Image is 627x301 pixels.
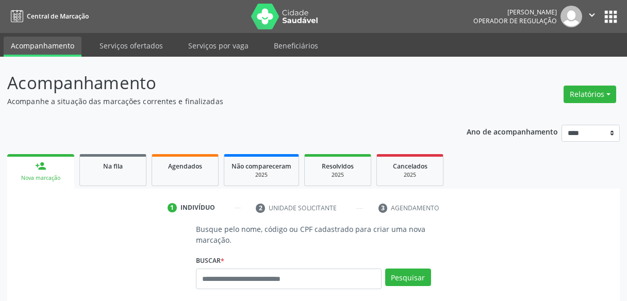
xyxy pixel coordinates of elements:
[180,203,215,212] div: Indivíduo
[602,8,620,26] button: apps
[14,174,67,182] div: Nova marcação
[384,171,436,179] div: 2025
[196,253,224,269] label: Buscar
[560,6,582,27] img: img
[564,86,616,103] button: Relatórios
[586,9,598,21] i: 
[196,224,431,245] p: Busque pelo nome, código ou CPF cadastrado para criar uma nova marcação.
[168,203,177,212] div: 1
[35,160,46,172] div: person_add
[267,37,325,55] a: Beneficiários
[168,162,202,171] span: Agendados
[4,37,81,57] a: Acompanhamento
[473,16,557,25] span: Operador de regulação
[385,269,431,286] button: Pesquisar
[92,37,170,55] a: Serviços ofertados
[232,171,291,179] div: 2025
[393,162,427,171] span: Cancelados
[232,162,291,171] span: Não compareceram
[322,162,354,171] span: Resolvidos
[103,162,123,171] span: Na fila
[7,8,89,25] a: Central de Marcação
[7,70,436,96] p: Acompanhamento
[27,12,89,21] span: Central de Marcação
[467,125,558,138] p: Ano de acompanhamento
[473,8,557,16] div: [PERSON_NAME]
[312,171,364,179] div: 2025
[7,96,436,107] p: Acompanhe a situação das marcações correntes e finalizadas
[181,37,256,55] a: Serviços por vaga
[582,6,602,27] button: 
